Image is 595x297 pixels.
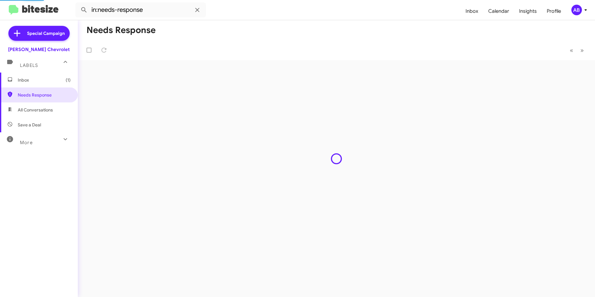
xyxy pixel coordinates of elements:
div: [PERSON_NAME] Chevrolet [8,46,70,53]
a: Insights [514,2,542,20]
a: Calendar [483,2,514,20]
span: All Conversations [18,107,53,113]
button: Next [577,44,588,57]
input: Search [75,2,206,17]
button: Previous [566,44,577,57]
button: AB [566,5,588,15]
span: Needs Response [18,92,71,98]
a: Inbox [461,2,483,20]
span: Inbox [18,77,71,83]
span: More [20,140,33,145]
nav: Page navigation example [566,44,588,57]
h1: Needs Response [87,25,156,35]
span: » [580,46,584,54]
span: Save a Deal [18,122,41,128]
span: « [570,46,573,54]
span: (1) [66,77,71,83]
span: Special Campaign [27,30,65,36]
span: Labels [20,63,38,68]
a: Profile [542,2,566,20]
div: AB [571,5,582,15]
a: Special Campaign [8,26,70,41]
